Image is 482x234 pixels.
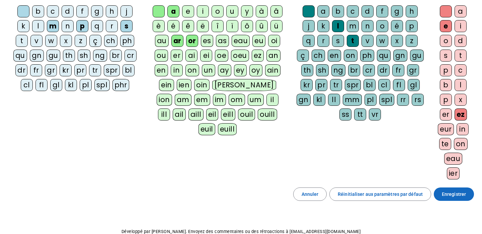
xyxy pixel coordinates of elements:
[412,94,424,106] div: rs
[171,35,183,47] div: ar
[194,94,210,106] div: em
[332,20,344,32] div: l
[76,20,88,32] div: p
[213,94,226,106] div: im
[158,108,170,121] div: ill
[35,79,48,91] div: fl
[379,94,395,106] div: spl
[120,20,133,32] div: s
[455,108,467,121] div: ez
[125,50,137,62] div: cr
[265,64,281,76] div: ain
[258,108,277,121] div: ouill
[110,50,122,62] div: br
[16,35,28,47] div: t
[60,64,72,76] div: kr
[106,5,118,17] div: h
[198,123,215,135] div: euil
[60,35,72,47] div: x
[363,64,375,76] div: cr
[89,64,101,76] div: tr
[218,123,237,135] div: euill
[155,35,169,47] div: au
[200,50,212,62] div: ei
[438,123,454,135] div: eur
[47,5,59,17] div: c
[406,35,418,47] div: z
[248,94,264,106] div: um
[312,50,325,62] div: ch
[391,35,403,47] div: x
[182,20,194,32] div: ê
[266,50,280,62] div: an
[302,190,319,198] span: Annuler
[347,5,359,17] div: c
[167,20,179,32] div: é
[15,64,27,76] div: dr
[216,35,229,47] div: as
[212,79,276,91] div: [PERSON_NAME]
[393,50,407,62] div: gn
[455,94,467,106] div: x
[32,20,44,32] div: l
[293,187,327,201] button: Annuler
[80,79,92,91] div: pl
[47,20,59,32] div: m
[447,167,460,179] div: ier
[185,64,199,76] div: on
[361,20,374,32] div: n
[153,20,165,32] div: è
[376,5,388,17] div: f
[354,108,366,121] div: tt
[406,20,418,32] div: p
[369,108,381,121] div: vr
[45,64,57,76] div: gr
[171,64,183,76] div: in
[91,20,103,32] div: q
[32,5,44,17] div: b
[229,94,245,106] div: om
[343,94,362,106] div: mm
[185,50,197,62] div: ai
[439,138,451,150] div: te
[407,64,419,76] div: gr
[270,20,283,32] div: ü
[364,79,376,91] div: bl
[249,64,262,76] div: oy
[376,20,388,32] div: o
[444,153,463,165] div: eau
[347,20,359,32] div: m
[339,108,351,121] div: ss
[30,35,43,47] div: v
[332,35,344,47] div: s
[378,64,390,76] div: dr
[268,35,280,47] div: oi
[94,79,110,91] div: spl
[197,5,209,17] div: i
[45,35,57,47] div: w
[301,79,313,91] div: kr
[406,5,418,17] div: h
[241,5,253,17] div: y
[182,5,194,17] div: e
[91,5,103,17] div: g
[21,79,33,91] div: cl
[440,94,452,106] div: p
[377,50,391,62] div: qu
[78,50,90,62] div: sh
[345,79,361,91] div: spr
[440,50,452,62] div: s
[393,79,405,91] div: fl
[313,94,325,106] div: kl
[297,50,309,62] div: ç
[218,64,231,76] div: ay
[175,94,191,106] div: am
[316,64,329,76] div: sh
[120,35,134,47] div: ph
[455,79,467,91] div: l
[397,94,409,106] div: rr
[30,64,42,76] div: fr
[317,20,329,32] div: k
[112,79,130,91] div: phr
[270,5,283,17] div: â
